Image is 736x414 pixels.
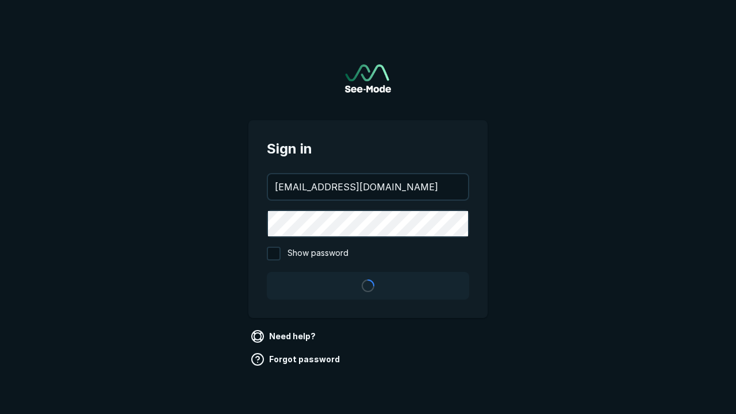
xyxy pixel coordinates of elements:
span: Show password [287,247,348,260]
a: Go to sign in [345,64,391,93]
input: your@email.com [268,174,468,200]
span: Sign in [267,139,469,159]
a: Need help? [248,327,320,346]
a: Forgot password [248,350,344,369]
img: See-Mode Logo [345,64,391,93]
